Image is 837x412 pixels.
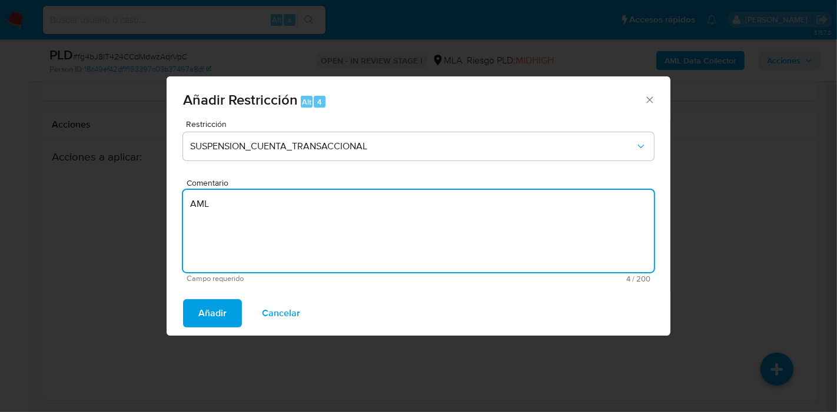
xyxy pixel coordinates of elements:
span: Añadir Restricción [183,89,298,110]
span: Máximo 200 caracteres [418,275,650,283]
button: Restriction [183,132,654,160]
span: Cancelar [262,300,300,326]
span: 4 [317,96,322,108]
button: Cerrar ventana [644,94,655,105]
button: Cancelar [247,299,315,327]
span: Campo requerido [187,274,418,283]
span: SUSPENSION_CUENTA_TRANSACCIONAL [190,140,635,152]
span: Alt [302,96,311,108]
textarea: AML [183,190,654,272]
span: Añadir [198,300,227,326]
span: Comentario [187,179,657,187]
span: Restricción [186,120,657,128]
button: Añadir [183,299,242,327]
